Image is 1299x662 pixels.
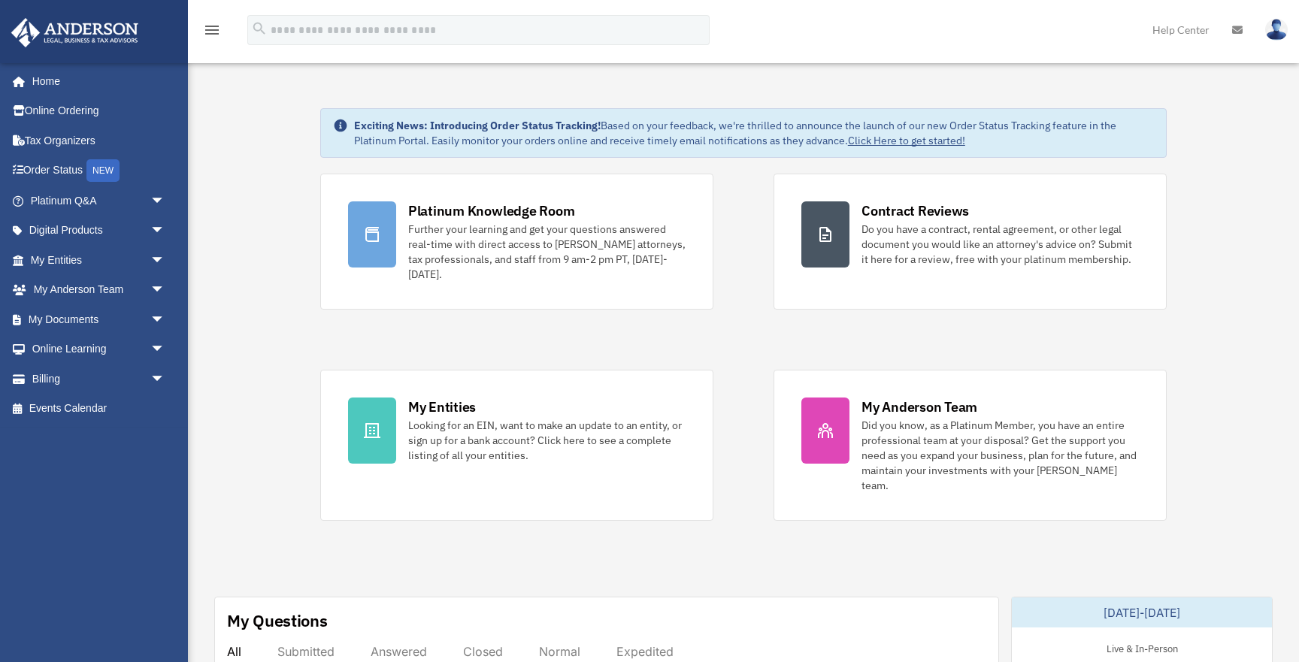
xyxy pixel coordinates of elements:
a: My Anderson Team Did you know, as a Platinum Member, you have an entire professional team at your... [774,370,1167,521]
div: Closed [463,644,503,659]
span: arrow_drop_down [150,245,180,276]
span: arrow_drop_down [150,364,180,394]
div: Based on your feedback, we're thrilled to announce the launch of our new Order Status Tracking fe... [354,118,1154,148]
a: Platinum Knowledge Room Further your learning and get your questions answered real-time with dire... [320,174,713,310]
div: My Anderson Team [861,398,977,416]
a: My Entitiesarrow_drop_down [11,245,188,275]
img: User Pic [1265,19,1288,41]
div: [DATE]-[DATE] [1012,597,1272,627]
strong: Exciting News: Introducing Order Status Tracking! [354,119,601,132]
a: Order StatusNEW [11,156,188,186]
i: search [251,20,268,37]
span: arrow_drop_down [150,186,180,216]
div: NEW [86,159,120,182]
div: Do you have a contract, rental agreement, or other legal document you would like an attorney's ad... [861,222,1139,267]
a: Digital Productsarrow_drop_down [11,216,188,246]
span: arrow_drop_down [150,275,180,306]
i: menu [203,21,221,39]
a: Events Calendar [11,394,188,424]
div: All [227,644,241,659]
a: menu [203,26,221,39]
div: My Questions [227,609,328,632]
a: My Anderson Teamarrow_drop_down [11,275,188,305]
a: Online Learningarrow_drop_down [11,334,188,364]
div: Live & In-Person [1095,639,1190,655]
img: Anderson Advisors Platinum Portal [7,18,143,47]
div: Platinum Knowledge Room [408,201,575,220]
div: Contract Reviews [861,201,969,220]
div: Normal [539,644,580,659]
a: Home [11,66,180,96]
a: My Documentsarrow_drop_down [11,304,188,334]
a: My Entities Looking for an EIN, want to make an update to an entity, or sign up for a bank accoun... [320,370,713,521]
div: Answered [371,644,427,659]
div: Looking for an EIN, want to make an update to an entity, or sign up for a bank account? Click her... [408,418,686,463]
div: My Entities [408,398,476,416]
a: Contract Reviews Do you have a contract, rental agreement, or other legal document you would like... [774,174,1167,310]
div: Submitted [277,644,335,659]
span: arrow_drop_down [150,304,180,335]
span: arrow_drop_down [150,216,180,246]
a: Billingarrow_drop_down [11,364,188,394]
a: Online Ordering [11,96,188,126]
span: arrow_drop_down [150,334,180,365]
a: Platinum Q&Aarrow_drop_down [11,186,188,216]
div: Expedited [616,644,674,659]
div: Further your learning and get your questions answered real-time with direct access to [PERSON_NAM... [408,222,686,282]
div: Did you know, as a Platinum Member, you have an entire professional team at your disposal? Get th... [861,418,1139,493]
a: Click Here to get started! [848,134,965,147]
a: Tax Organizers [11,125,188,156]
